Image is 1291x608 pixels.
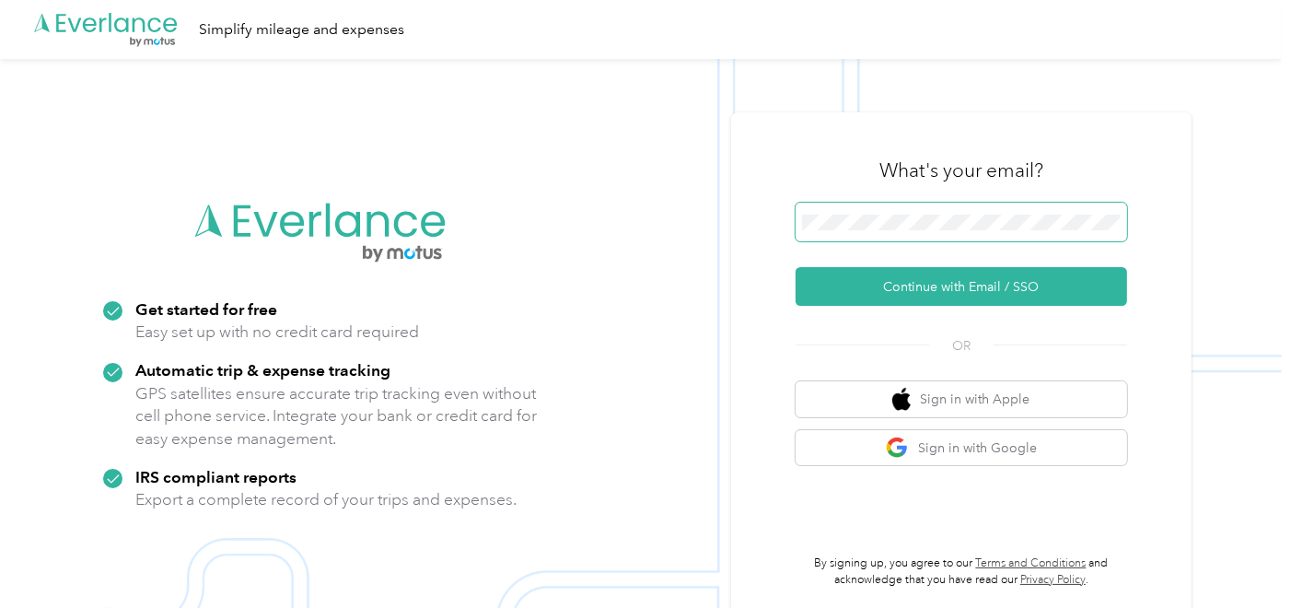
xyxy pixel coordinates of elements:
[796,555,1127,588] p: By signing up, you agree to our and acknowledge that you have read our .
[199,18,404,41] div: Simplify mileage and expenses
[135,488,517,511] p: Export a complete record of your trips and expenses.
[135,299,277,319] strong: Get started for free
[135,467,297,486] strong: IRS compliant reports
[135,382,538,450] p: GPS satellites ensure accurate trip tracking even without cell phone service. Integrate your bank...
[929,336,994,356] span: OR
[892,388,911,411] img: apple logo
[796,430,1127,466] button: google logoSign in with Google
[135,360,390,380] strong: Automatic trip & expense tracking
[796,267,1127,306] button: Continue with Email / SSO
[879,158,1043,183] h3: What's your email?
[976,556,1087,570] a: Terms and Conditions
[135,321,419,344] p: Easy set up with no credit card required
[1020,573,1086,587] a: Privacy Policy
[886,437,909,460] img: google logo
[796,381,1127,417] button: apple logoSign in with Apple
